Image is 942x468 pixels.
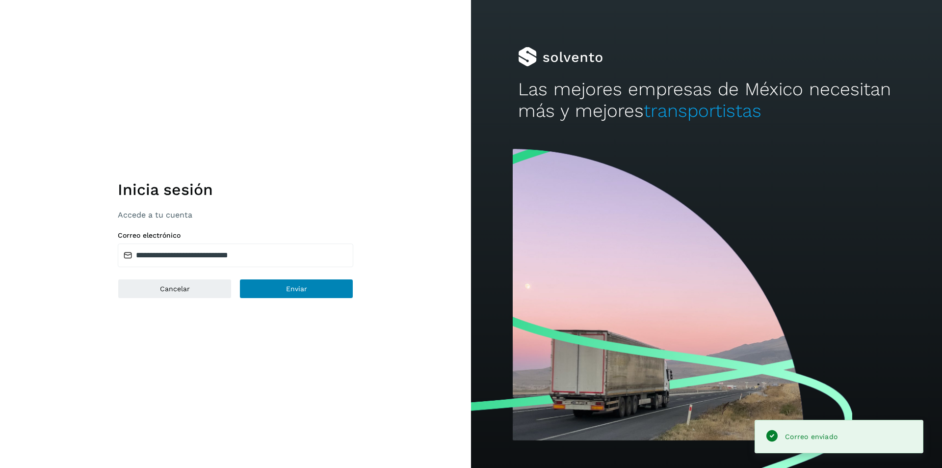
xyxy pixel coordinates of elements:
[118,231,353,240] label: Correo electrónico
[118,180,353,199] h1: Inicia sesión
[160,285,190,292] span: Cancelar
[785,433,837,440] span: Correo enviado
[239,279,353,299] button: Enviar
[118,279,232,299] button: Cancelar
[118,210,353,220] p: Accede a tu cuenta
[644,100,761,121] span: transportistas
[286,285,307,292] span: Enviar
[518,79,895,122] h2: Las mejores empresas de México necesitan más y mejores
